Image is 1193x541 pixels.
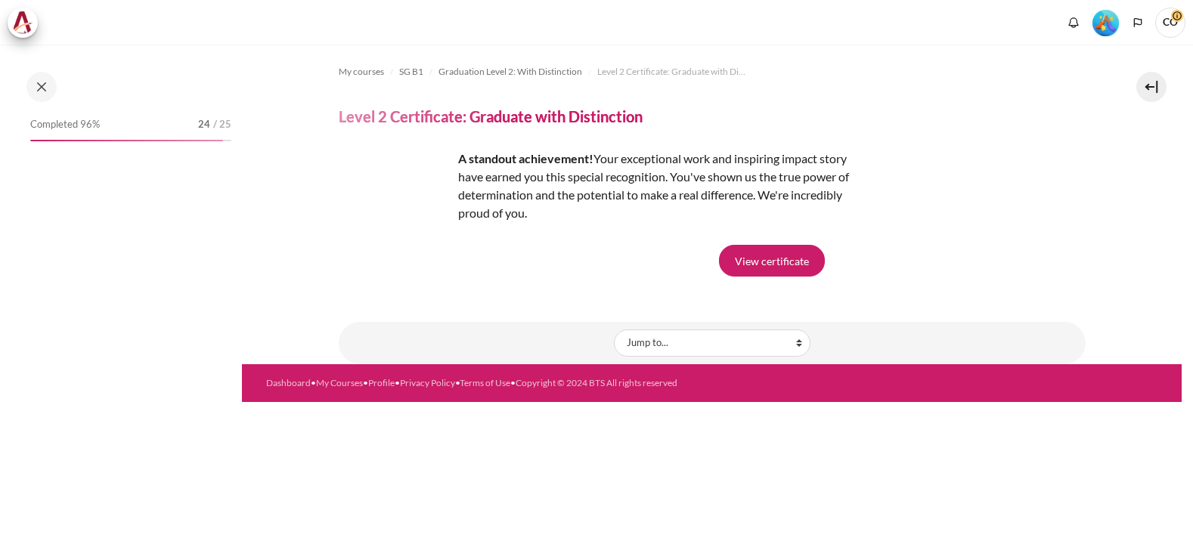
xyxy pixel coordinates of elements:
[438,63,582,81] a: Graduation Level 2: With Distinction
[399,63,423,81] a: SG B1
[339,65,384,79] span: My courses
[339,63,384,81] a: My courses
[12,11,33,34] img: Architeck
[1092,8,1119,36] div: Level #5
[316,377,363,388] a: My Courses
[597,65,748,79] span: Level 2 Certificate: Graduate with Distinction
[339,150,452,263] img: fxvh
[1155,8,1185,38] span: CO
[198,117,210,132] span: 24
[339,107,643,126] h4: Level 2 Certificate: Graduate with Distinction
[438,65,582,79] span: Graduation Level 2: With Distinction
[213,117,231,132] span: / 25
[30,117,100,132] span: Completed 96%
[30,140,223,141] div: 96%
[242,45,1182,364] section: Content
[399,65,423,79] span: SG B1
[266,377,311,388] a: Dashboard
[460,377,510,388] a: Terms of Use
[1126,11,1149,34] button: Languages
[266,376,756,390] div: • • • • •
[1062,11,1085,34] div: Show notification window with no new notifications
[8,8,45,38] a: Architeck Architeck
[339,60,1086,84] nav: Navigation bar
[1086,8,1125,36] a: Level #5
[368,377,395,388] a: Profile
[1092,10,1119,36] img: Level #5
[516,377,677,388] a: Copyright © 2024 BTS All rights reserved
[339,150,868,222] div: Your exceptional work and inspiring impact story have earned you this special recognition. You've...
[458,151,593,165] strong: A standout achievement!
[597,63,748,81] a: Level 2 Certificate: Graduate with Distinction
[400,377,455,388] a: Privacy Policy
[719,245,825,277] a: View certificate
[1155,8,1185,38] a: User menu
